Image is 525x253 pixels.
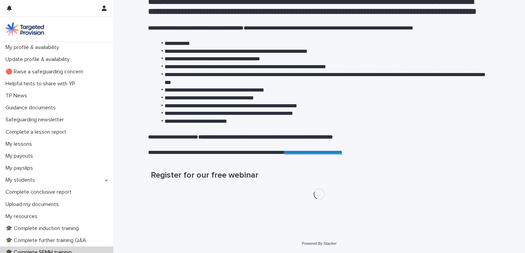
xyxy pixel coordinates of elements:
p: My profile & availability [3,44,65,51]
p: TP News [3,93,33,99]
p: 🎓 Complete induction training [3,225,84,232]
h1: Register for our free webinar [151,170,488,180]
p: My lessons [3,141,37,147]
p: My students [3,177,41,183]
img: M5nRWzHhSzIhMunXDL62 [5,22,44,36]
p: My payslips [3,165,38,171]
a: Powered By Stacker [302,241,336,245]
p: 🔴 Raise a safeguarding concern [3,69,89,75]
p: 🎓 Complete further training Q&A [3,237,92,244]
p: Guidance documents [3,105,61,111]
p: My resources [3,213,43,220]
p: Upload my documents [3,201,64,208]
p: Helpful hints to share with YP [3,81,81,87]
p: My payouts [3,153,38,159]
p: Complete conclusive report [3,189,77,195]
p: Update profile & availability [3,56,75,63]
p: Complete a lesson report [3,129,72,135]
p: Safeguarding newsletter [3,117,69,123]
